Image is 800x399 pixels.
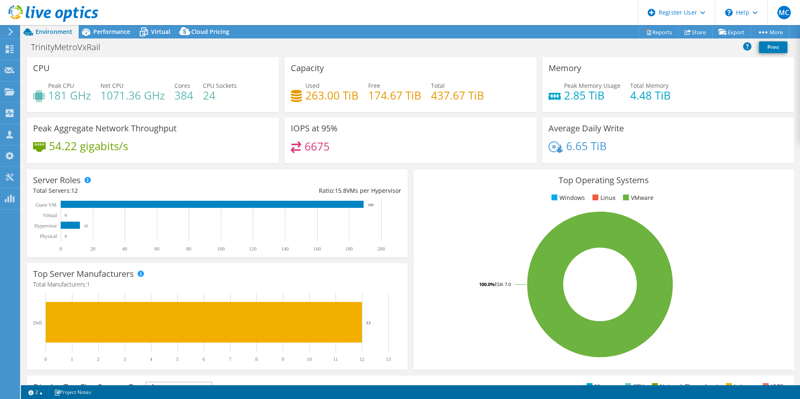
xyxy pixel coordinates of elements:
li: IOPS [761,382,784,391]
span: Peak Memory Usage [564,82,621,90]
h4: 437.67 TiB [431,91,484,100]
text: 12 [84,224,88,228]
text: 100 [217,246,225,252]
span: Performance [93,28,130,36]
li: Linux [590,193,615,202]
text: 140 [281,246,289,252]
a: More [751,26,790,38]
a: Share [678,26,713,38]
span: Used [305,82,320,90]
h4: 181 GHz [48,91,91,100]
h4: 54.22 gigabits/s [49,141,128,151]
div: Total Servers: [33,186,217,195]
h4: 384 [174,91,193,100]
h3: Top Operating Systems [420,176,788,185]
svg: \n [725,9,733,16]
h3: Peak Aggregate Network Throughput [33,124,177,133]
h1: TrinityMetroVxRail [27,43,113,52]
text: 3 [123,356,126,362]
a: Project Notes [48,387,97,397]
h3: Server Roles [33,176,81,185]
h4: 174.67 TiB [368,91,421,100]
span: Environment [36,28,72,36]
text: 20 [90,246,95,252]
text: Guest VM [36,202,56,208]
li: Latency [724,382,755,391]
span: 12 [71,187,78,194]
text: 200 [377,246,385,252]
text: 120 [249,246,256,252]
li: Network Throughput [650,382,718,391]
span: Virtual [151,28,170,36]
text: 0 [59,246,62,252]
h3: Top Server Manufacturers [33,269,134,279]
h4: 2.85 TiB [564,91,621,100]
text: 9 [282,356,284,362]
h4: 24 [203,91,237,100]
span: 1 [87,280,90,288]
text: Physical [40,233,57,239]
span: CPU Sockets [203,82,237,90]
a: Export [712,26,751,38]
text: 13 [386,356,391,362]
text: 40 [122,246,127,252]
text: 12 [366,320,371,325]
span: Total [431,82,445,90]
text: 0 [65,213,67,217]
h3: Average Daily Write [549,124,624,133]
text: Hypervisor [34,223,57,229]
h4: 263.00 TiB [305,91,359,100]
span: IOPS [146,382,212,392]
tspan: ESXi 7.0 [495,281,511,287]
text: 80 [186,246,191,252]
span: Cloud Pricing [191,28,229,36]
span: MC [777,6,791,19]
h4: 6.65 TiB [566,141,607,151]
h3: CPU [33,64,50,73]
h4: 1071.36 GHz [100,91,165,100]
span: 15.8 [335,187,346,194]
span: Cores [174,82,190,90]
h4: Total Manufacturers: [33,280,401,289]
text: 6 [203,356,205,362]
text: Virtual [43,212,57,218]
li: VMware [621,193,654,202]
text: 7 [229,356,231,362]
div: Ratio: VMs per Hypervisor [217,186,401,195]
a: Reports [638,26,679,38]
text: 12 [359,356,364,362]
text: 4 [150,356,152,362]
text: 160 [313,246,321,252]
text: 180 [345,246,353,252]
text: 10 [307,356,312,362]
h3: IOPS at 95% [291,124,338,133]
li: Windows [549,193,585,202]
li: CPU [623,382,644,391]
a: 2 [23,387,49,397]
span: Peak CPU [48,82,74,90]
text: 60 [154,246,159,252]
h3: Memory [549,64,581,73]
text: 5 [176,356,179,362]
span: Net CPU [100,82,123,90]
h4: 6675 [305,142,330,151]
li: Memory [585,382,618,391]
h3: Capacity [291,64,324,73]
text: 2 [97,356,100,362]
text: 8 [255,356,258,362]
tspan: 100.0% [479,281,495,287]
text: 1 [71,356,73,362]
text: 0 [44,356,47,362]
text: Dell [33,320,42,326]
text: 0 [65,234,67,238]
a: Print [759,41,787,53]
text: 11 [333,356,338,362]
h4: 4.48 TiB [630,91,671,100]
span: Total Memory [630,82,669,90]
span: Free [368,82,380,90]
text: 189 [368,203,374,207]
